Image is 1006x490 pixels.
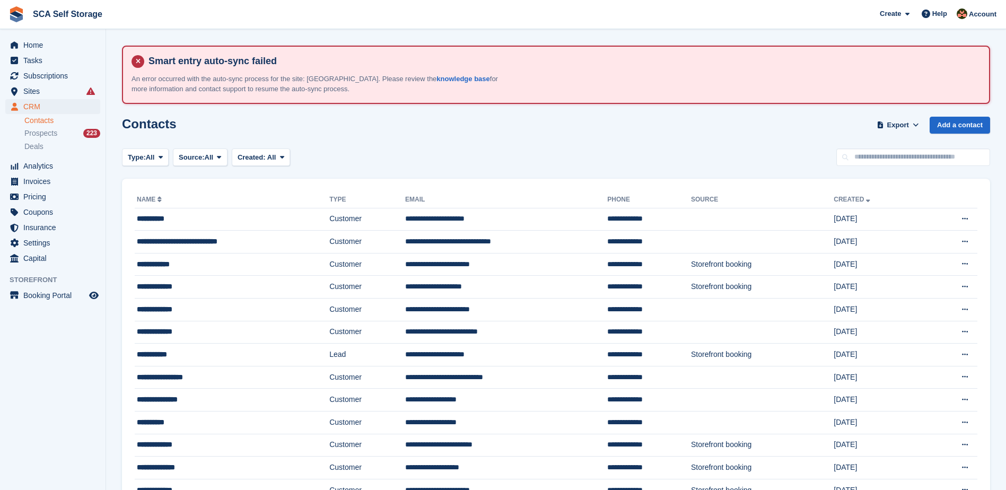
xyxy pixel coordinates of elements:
td: Customer [329,321,405,344]
a: menu [5,205,100,220]
td: Storefront booking [691,344,834,366]
span: Account [969,9,996,20]
button: Type: All [122,148,169,166]
a: menu [5,99,100,114]
td: [DATE] [834,457,925,479]
span: All [205,152,214,163]
td: Customer [329,412,405,434]
div: 223 [83,129,100,138]
button: Source: All [173,148,228,166]
td: [DATE] [834,299,925,321]
td: Customer [329,208,405,231]
span: Help [932,8,947,19]
a: Preview store [88,289,100,302]
span: Type: [128,152,146,163]
a: Prospects 223 [24,128,100,139]
a: menu [5,189,100,204]
span: Storefront [10,275,106,285]
td: Storefront booking [691,434,834,457]
span: Pricing [23,189,87,204]
a: menu [5,235,100,250]
td: Customer [329,299,405,321]
span: Home [23,38,87,52]
a: menu [5,53,100,68]
span: Capital [23,251,87,266]
th: Source [691,191,834,208]
span: Created: [238,153,266,161]
th: Type [329,191,405,208]
a: SCA Self Storage [29,5,107,23]
td: Storefront booking [691,276,834,299]
span: Coupons [23,205,87,220]
span: Analytics [23,159,87,173]
td: [DATE] [834,276,925,299]
td: [DATE] [834,253,925,276]
td: [DATE] [834,389,925,412]
th: Phone [607,191,691,208]
a: knowledge base [436,75,489,83]
span: Prospects [24,128,57,138]
td: [DATE] [834,412,925,434]
a: menu [5,220,100,235]
span: Source: [179,152,204,163]
td: [DATE] [834,366,925,389]
span: Sites [23,84,87,99]
a: menu [5,68,100,83]
a: Name [137,196,164,203]
span: All [146,152,155,163]
td: Lead [329,344,405,366]
td: Storefront booking [691,457,834,479]
a: menu [5,159,100,173]
button: Created: All [232,148,290,166]
img: stora-icon-8386f47178a22dfd0bd8f6a31ec36ba5ce8667c1dd55bd0f319d3a0aa187defe.svg [8,6,24,22]
td: [DATE] [834,208,925,231]
a: Contacts [24,116,100,126]
a: Created [834,196,872,203]
a: menu [5,174,100,189]
th: Email [405,191,607,208]
span: Insurance [23,220,87,235]
td: [DATE] [834,231,925,253]
td: Customer [329,231,405,253]
td: Customer [329,457,405,479]
td: Customer [329,276,405,299]
h4: Smart entry auto-sync failed [144,55,981,67]
a: menu [5,84,100,99]
span: Export [887,120,909,130]
span: Booking Portal [23,288,87,303]
span: All [267,153,276,161]
td: [DATE] [834,344,925,366]
td: Customer [329,366,405,389]
p: An error occurred with the auto-sync process for the site: [GEOGRAPHIC_DATA]. Please review the f... [132,74,503,94]
a: menu [5,38,100,52]
a: Add a contact [930,117,990,134]
h1: Contacts [122,117,177,131]
span: Create [880,8,901,19]
td: Customer [329,389,405,412]
i: Smart entry sync failures have occurred [86,87,95,95]
span: Deals [24,142,43,152]
a: menu [5,251,100,266]
td: [DATE] [834,434,925,457]
td: Customer [329,434,405,457]
a: Deals [24,141,100,152]
td: Storefront booking [691,253,834,276]
span: Tasks [23,53,87,68]
td: [DATE] [834,321,925,344]
button: Export [874,117,921,134]
td: Customer [329,253,405,276]
span: Invoices [23,174,87,189]
span: CRM [23,99,87,114]
img: Sarah Race [957,8,967,19]
a: menu [5,288,100,303]
span: Settings [23,235,87,250]
span: Subscriptions [23,68,87,83]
